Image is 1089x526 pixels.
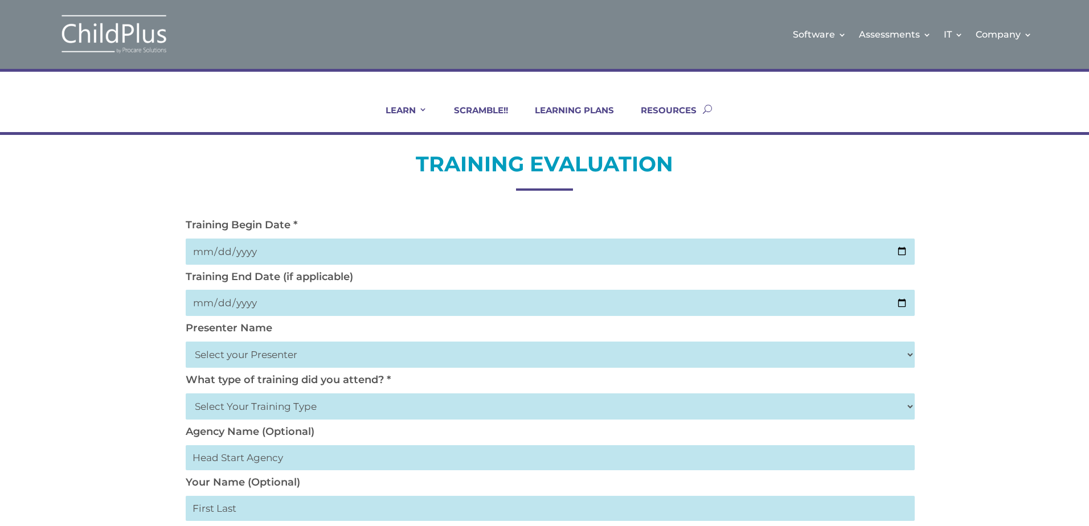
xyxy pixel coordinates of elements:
[521,105,614,132] a: LEARNING PLANS
[186,445,915,470] input: Head Start Agency
[186,476,300,488] label: Your Name (Optional)
[186,270,353,283] label: Training End Date (if applicable)
[976,11,1032,57] a: Company
[180,150,909,183] h2: TRAINING EVALUATION
[440,105,508,132] a: SCRAMBLE!!
[186,425,314,438] label: Agency Name (Optional)
[186,496,915,521] input: First Last
[793,11,846,57] a: Software
[186,373,391,386] label: What type of training did you attend? *
[944,11,963,57] a: IT
[859,11,931,57] a: Assessments
[627,105,697,132] a: RESOURCES
[371,105,427,132] a: LEARN
[186,219,297,231] label: Training Begin Date *
[186,322,272,334] label: Presenter Name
